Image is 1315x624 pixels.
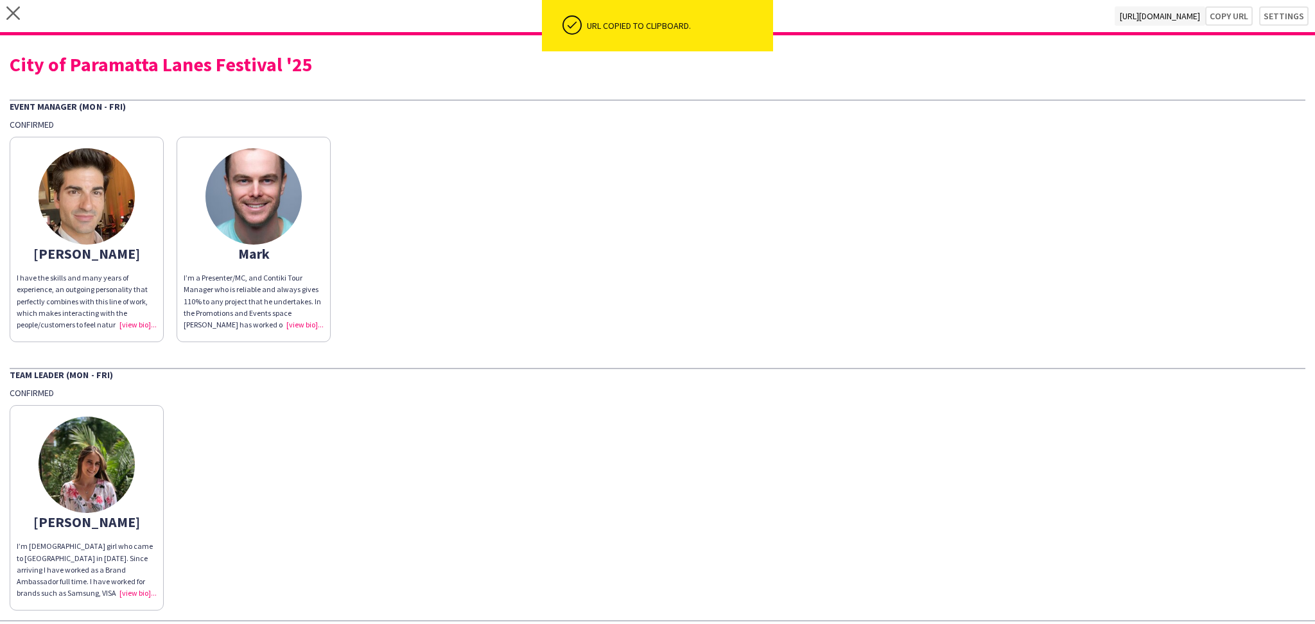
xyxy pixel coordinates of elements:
button: Settings [1259,6,1309,26]
div: I’m a Presenter/MC, and Contiki Tour Manager who is reliable and always gives 110% to any project... [184,272,324,331]
div: I have the skills and many years of experience, an outgoing personality that perfectly combines w... [17,272,157,331]
button: Copy url [1205,6,1253,26]
img: thumb-6178e79f38665.jpeg [205,148,302,245]
div: Confirmed [10,119,1305,130]
div: Event Manager (Mon - Fri) [10,100,1305,112]
div: City of Paramatta Lanes Festival '25 [10,55,1305,74]
div: [PERSON_NAME] [17,248,157,259]
div: Confirmed [10,387,1305,399]
img: thumb-65cd989f151fb.jpeg [39,148,135,245]
div: URL copied to clipboard. [587,20,768,31]
div: Team Leader (Mon - Fri) [10,368,1305,381]
div: Mark [184,248,324,259]
span: [URL][DOMAIN_NAME] [1115,6,1205,26]
img: thumb-623681e64d146.jpeg [39,417,135,513]
div: [PERSON_NAME] [17,516,157,528]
